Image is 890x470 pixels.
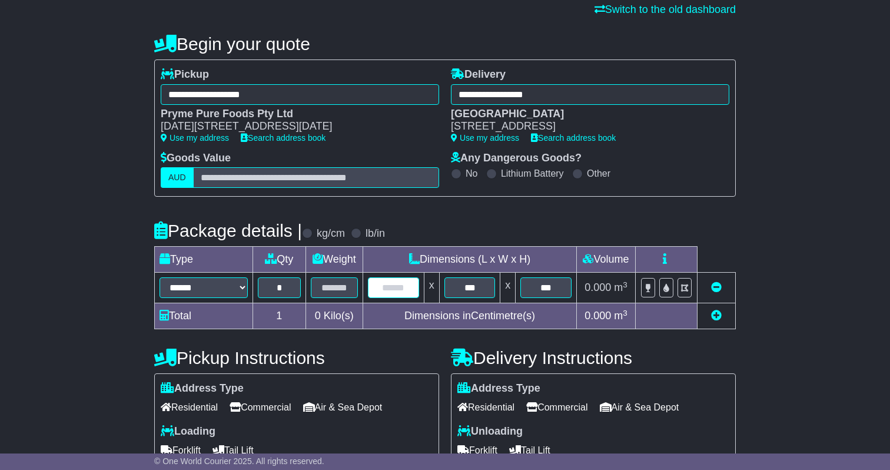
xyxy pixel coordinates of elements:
sup: 3 [623,280,627,289]
span: Residential [457,398,514,416]
label: Pickup [161,68,209,81]
td: Kilo(s) [305,303,363,329]
div: Pryme Pure Foods Pty Ltd [161,108,427,121]
h4: Package details | [154,221,302,240]
sup: 3 [623,309,627,317]
label: kg/cm [317,227,345,240]
span: m [614,310,627,322]
label: Loading [161,425,215,438]
a: Search address book [531,133,616,143]
div: [GEOGRAPHIC_DATA] [451,108,718,121]
span: Commercial [230,398,291,416]
label: Any Dangerous Goods? [451,152,582,165]
td: Volume [576,247,635,273]
label: Address Type [161,382,244,395]
td: x [500,273,516,303]
label: Delivery [451,68,506,81]
label: lb/in [366,227,385,240]
td: x [424,273,439,303]
label: No [466,168,477,179]
span: Tail Lift [212,441,254,459]
span: Air & Sea Depot [600,398,679,416]
td: 1 [253,303,306,329]
td: Weight [305,247,363,273]
span: 0.000 [585,310,611,322]
td: Qty [253,247,306,273]
label: AUD [161,167,194,188]
span: Air & Sea Depot [303,398,383,416]
h4: Begin your quote [154,34,736,54]
a: Use my address [161,133,229,143]
span: Forklift [457,441,497,459]
label: Lithium Battery [501,168,564,179]
span: © One World Courier 2025. All rights reserved. [154,456,324,466]
span: Residential [161,398,218,416]
a: Use my address [451,133,519,143]
span: Commercial [526,398,587,416]
h4: Pickup Instructions [154,348,439,368]
span: m [614,282,627,293]
span: Tail Lift [509,441,550,459]
span: Forklift [161,441,201,459]
a: Search address book [241,133,326,143]
td: Dimensions (L x W x H) [363,247,577,273]
span: 0 [315,310,321,322]
td: Total [155,303,253,329]
a: Switch to the old dashboard [595,4,736,15]
a: Add new item [711,310,722,322]
td: Dimensions in Centimetre(s) [363,303,577,329]
label: Unloading [457,425,523,438]
h4: Delivery Instructions [451,348,736,368]
span: 0.000 [585,282,611,293]
label: Goods Value [161,152,231,165]
label: Other [587,168,610,179]
label: Address Type [457,382,540,395]
a: Remove this item [711,282,722,293]
div: [DATE][STREET_ADDRESS][DATE] [161,120,427,133]
td: Type [155,247,253,273]
div: [STREET_ADDRESS] [451,120,718,133]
